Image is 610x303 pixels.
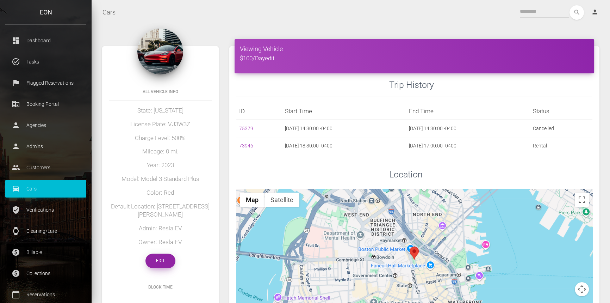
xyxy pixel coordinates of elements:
[5,74,86,92] a: flag Flagged Reservations
[5,265,86,282] a: paid Collections
[109,89,212,95] h6: All Vehicle Info
[109,238,212,247] h5: Owner: Resla EV
[109,161,212,170] h5: Year: 2023
[102,4,116,21] a: Cars
[11,56,81,67] p: Tasks
[239,143,253,149] a: 73946
[11,99,81,109] p: Booking Portal
[137,29,183,74] img: 221.jpg
[5,243,86,261] a: paid Billable
[11,226,81,236] p: Cleaning/Late
[389,79,592,91] h3: Trip History
[109,175,212,183] h5: Model: Model 3 Standard Plus
[11,183,81,194] p: Cars
[240,44,589,53] h4: Viewing Vehicle
[5,32,86,49] a: dashboard Dashboard
[575,282,589,296] button: Map camera controls
[282,103,406,120] th: Start Time
[5,159,86,176] a: people Customers
[406,103,530,120] th: End Time
[389,168,592,181] h3: Location
[591,8,598,16] i: person
[236,103,282,120] th: ID
[109,189,212,197] h5: Color: Red
[109,107,212,115] h5: State: [US_STATE]
[11,268,81,279] p: Collections
[11,247,81,257] p: Billable
[109,134,212,143] h5: Charge Level: 500%
[5,116,86,134] a: person Agencies
[109,120,212,129] h5: License Plate: VJ3W3Z
[5,201,86,219] a: verified_user Verifications
[11,35,81,46] p: Dashboard
[5,53,86,71] a: task_alt Tasks
[530,103,592,120] th: Status
[239,126,253,131] a: 75379
[240,54,589,63] h5: $100/Day
[240,193,264,207] button: Show street map
[265,55,274,62] a: edit
[109,224,212,233] h5: Admin: Resla EV
[11,289,81,300] p: Reservations
[569,5,584,20] button: search
[264,193,299,207] button: Show satellite imagery
[11,162,81,173] p: Customers
[109,147,212,156] h5: Mileage: 0 mi.
[5,180,86,198] a: drive_eta Cars
[5,95,86,113] a: corporate_fare Booking Portal
[109,284,212,290] h6: Block Time
[406,120,530,137] td: [DATE] 14:30:00 -0400
[5,138,86,155] a: person Admins
[282,120,406,137] td: [DATE] 14:30:00 -0400
[145,254,175,268] a: Edit
[530,120,592,137] td: Cancelled
[109,202,212,219] h5: Default Location: [STREET_ADDRESS][PERSON_NAME]
[530,137,592,154] td: Rental
[11,141,81,152] p: Admins
[5,222,86,240] a: watch Cleaning/Late
[406,137,530,154] td: [DATE] 17:00:00 -0400
[282,137,406,154] td: [DATE] 18:30:00 -0400
[586,5,605,19] a: person
[575,193,589,207] button: Toggle fullscreen view
[11,120,81,131] p: Agencies
[11,205,81,215] p: Verifications
[11,78,81,88] p: Flagged Reservations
